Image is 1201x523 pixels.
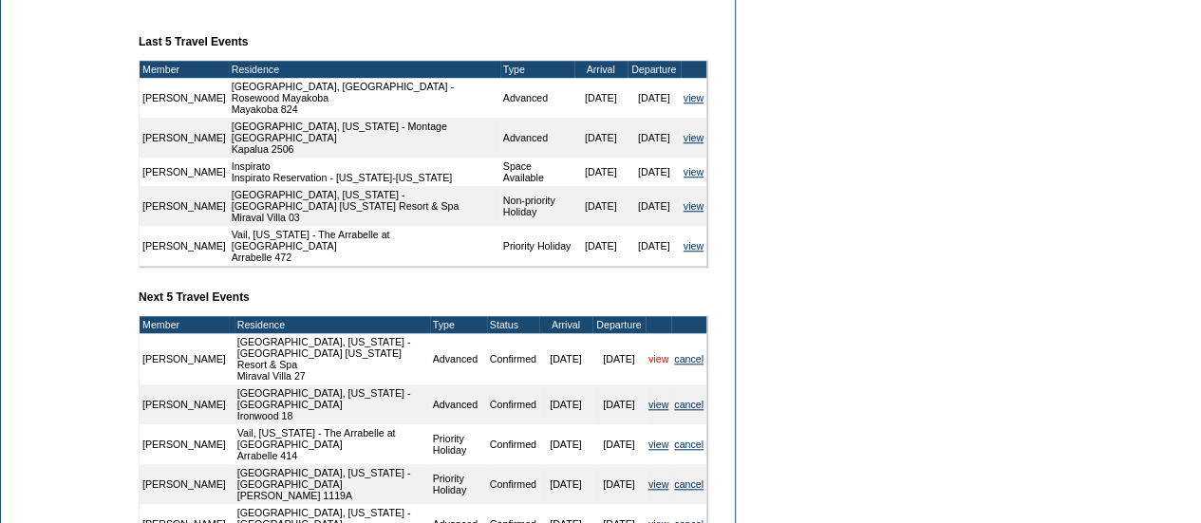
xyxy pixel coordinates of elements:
[592,333,646,384] td: [DATE]
[229,186,500,226] td: [GEOGRAPHIC_DATA], [US_STATE] - [GEOGRAPHIC_DATA] [US_STATE] Resort & Spa Miraval Villa 03
[592,424,646,464] td: [DATE]
[487,464,539,504] td: Confirmed
[674,399,704,410] a: cancel
[684,92,704,103] a: view
[574,186,628,226] td: [DATE]
[500,61,574,78] td: Type
[574,226,628,266] td: [DATE]
[500,118,574,158] td: Advanced
[592,316,646,333] td: Departure
[235,464,430,504] td: [GEOGRAPHIC_DATA], [US_STATE] - [GEOGRAPHIC_DATA] [PERSON_NAME] 1119A
[592,384,646,424] td: [DATE]
[430,333,487,384] td: Advanced
[648,353,668,364] a: view
[430,424,487,464] td: Priority Holiday
[592,464,646,504] td: [DATE]
[628,118,681,158] td: [DATE]
[574,78,628,118] td: [DATE]
[684,166,704,177] a: view
[648,478,668,490] a: view
[140,186,229,226] td: [PERSON_NAME]
[574,158,628,186] td: [DATE]
[229,158,500,186] td: Inspirato Inspirato Reservation - [US_STATE]-[US_STATE]
[648,439,668,450] a: view
[235,384,430,424] td: [GEOGRAPHIC_DATA], [US_STATE] - [GEOGRAPHIC_DATA] Ironwood 18
[684,200,704,212] a: view
[539,424,592,464] td: [DATE]
[430,464,487,504] td: Priority Holiday
[487,384,539,424] td: Confirmed
[674,478,704,490] a: cancel
[487,424,539,464] td: Confirmed
[684,240,704,252] a: view
[628,226,681,266] td: [DATE]
[539,333,592,384] td: [DATE]
[430,316,487,333] td: Type
[487,316,539,333] td: Status
[574,118,628,158] td: [DATE]
[229,78,500,118] td: [GEOGRAPHIC_DATA], [GEOGRAPHIC_DATA] - Rosewood Mayakoba Mayakoba 824
[500,78,574,118] td: Advanced
[628,78,681,118] td: [DATE]
[139,35,248,48] b: Last 5 Travel Events
[229,61,500,78] td: Residence
[140,333,229,384] td: [PERSON_NAME]
[235,333,430,384] td: [GEOGRAPHIC_DATA], [US_STATE] - [GEOGRAPHIC_DATA] [US_STATE] Resort & Spa Miraval Villa 27
[430,384,487,424] td: Advanced
[235,316,430,333] td: Residence
[487,333,539,384] td: Confirmed
[229,226,500,266] td: Vail, [US_STATE] - The Arrabelle at [GEOGRAPHIC_DATA] Arrabelle 472
[140,384,229,424] td: [PERSON_NAME]
[140,424,229,464] td: [PERSON_NAME]
[500,226,574,266] td: Priority Holiday
[574,61,628,78] td: Arrival
[674,439,704,450] a: cancel
[500,186,574,226] td: Non-priority Holiday
[500,158,574,186] td: Space Available
[140,61,229,78] td: Member
[140,316,229,333] td: Member
[235,424,430,464] td: Vail, [US_STATE] - The Arrabelle at [GEOGRAPHIC_DATA] Arrabelle 414
[674,353,704,364] a: cancel
[628,61,681,78] td: Departure
[684,132,704,143] a: view
[628,186,681,226] td: [DATE]
[648,399,668,410] a: view
[139,290,250,304] b: Next 5 Travel Events
[229,118,500,158] td: [GEOGRAPHIC_DATA], [US_STATE] - Montage [GEOGRAPHIC_DATA] Kapalua 2506
[539,464,592,504] td: [DATE]
[628,158,681,186] td: [DATE]
[140,226,229,266] td: [PERSON_NAME]
[539,316,592,333] td: Arrival
[140,158,229,186] td: [PERSON_NAME]
[140,464,229,504] td: [PERSON_NAME]
[140,78,229,118] td: [PERSON_NAME]
[140,118,229,158] td: [PERSON_NAME]
[539,384,592,424] td: [DATE]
